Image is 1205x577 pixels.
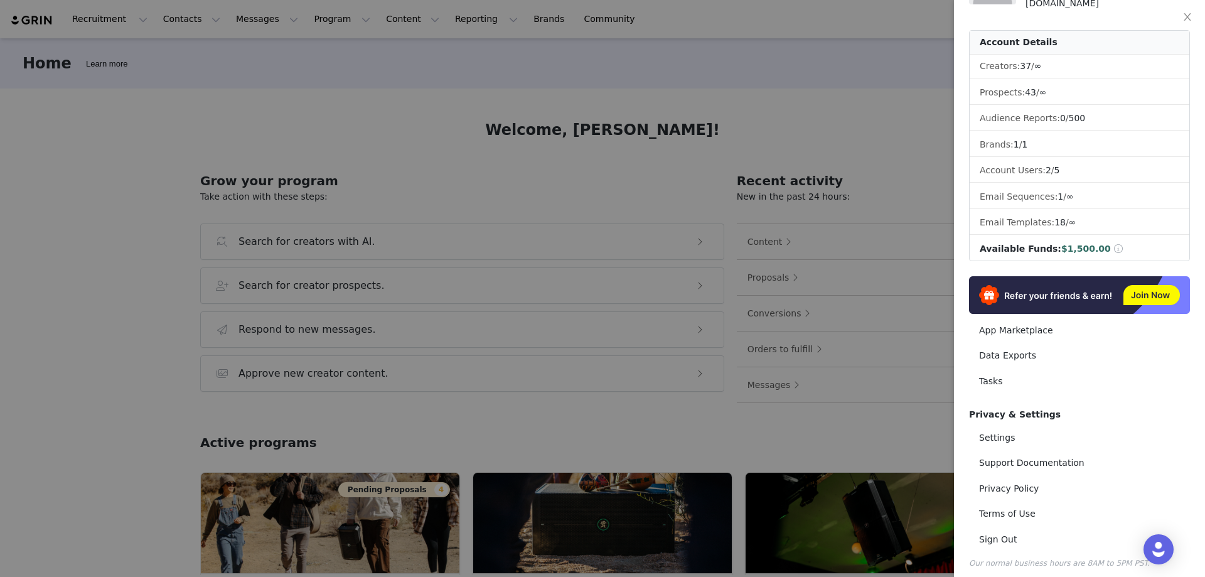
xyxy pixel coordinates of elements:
[1020,61,1041,71] span: /
[1014,139,1019,149] span: 1
[1058,191,1063,202] span: 1
[1034,61,1042,71] span: ∞
[1046,165,1051,175] span: 2
[1022,139,1027,149] span: 1
[969,319,1190,342] a: App Marketplace
[1066,191,1074,202] span: ∞
[970,159,1189,183] li: Account Users:
[969,409,1061,419] span: Privacy & Settings
[1060,113,1066,123] span: 0
[970,185,1189,209] li: Email Sequences:
[1054,165,1060,175] span: 5
[970,211,1189,235] li: Email Templates:
[1069,217,1076,227] span: ∞
[970,133,1189,157] li: Brands:
[969,276,1190,314] img: Refer & Earn
[969,426,1190,450] a: Settings
[1143,534,1174,564] div: Open Intercom Messenger
[1054,217,1076,227] span: /
[1039,87,1047,97] span: ∞
[970,107,1189,131] li: Audience Reports: /
[1025,87,1036,97] span: 43
[1020,61,1031,71] span: 37
[1061,244,1111,254] span: $1,500.00
[970,31,1189,55] div: Account Details
[1058,191,1073,202] span: /
[969,528,1190,551] a: Sign Out
[1182,12,1192,22] i: icon: close
[969,370,1190,393] a: Tasks
[969,559,1150,568] span: Our normal business hours are 8AM to 5PM PST.
[970,81,1189,105] li: Prospects:
[970,55,1189,78] li: Creators:
[980,244,1061,254] span: Available Funds:
[1054,217,1066,227] span: 18
[969,451,1190,475] a: Support Documentation
[1025,87,1046,97] span: /
[969,344,1190,367] a: Data Exports
[1069,113,1086,123] span: 500
[969,477,1190,500] a: Privacy Policy
[969,502,1190,526] a: Terms of Use
[1046,165,1060,175] span: /
[1014,139,1028,149] span: /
